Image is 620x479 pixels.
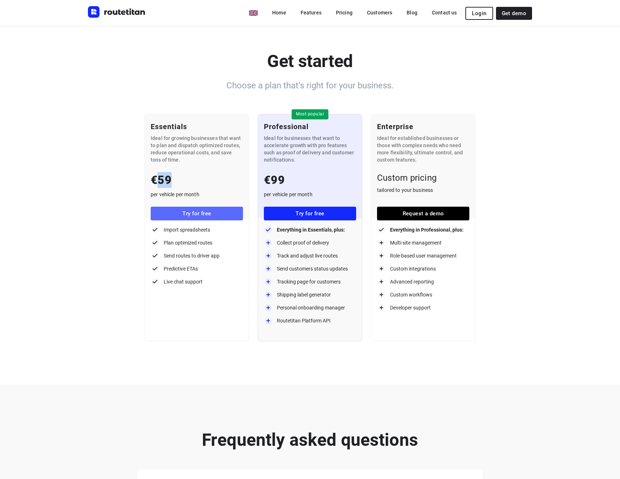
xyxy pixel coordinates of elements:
[377,186,469,194] p: tailored to your business
[330,6,358,19] a: Pricing
[377,122,469,132] p: Enterprise
[151,122,243,132] p: Essentials
[151,172,243,188] p: €59
[88,6,146,19] a: Routetitan
[377,277,469,286] li: Advanced reporting
[151,251,243,260] li: Send routes to driver app
[377,135,469,163] p: Ideal for established businesses or those with complex needs who need more flexibility, ultimate ...
[151,264,243,273] li: Predictive ETAs
[377,238,469,247] li: Multi-site management
[361,6,398,19] a: Customers
[151,238,243,247] li: Plan optimized routes
[266,6,292,19] a: Home
[277,225,345,234] b: Everything in Essentials, plus:
[377,207,469,220] a: Request a demo
[377,303,469,312] li: Developer support
[264,172,356,188] p: €99
[383,210,464,217] span: Request a demo
[264,264,356,273] li: Send customers status updates
[151,225,243,234] li: Import spreadsheets
[264,303,356,312] li: Personal onboarding manager
[264,207,356,220] a: Try for free
[295,6,327,19] a: Features
[264,277,356,286] li: Tracking page for customers
[264,290,356,299] li: Shipping label generator
[426,6,463,19] a: Contact us
[156,210,237,217] span: Try for free
[88,6,146,18] img: Routetitan logo
[377,172,469,184] p: Custom pricing
[502,10,526,16] span: Get demo
[88,79,532,92] h6: Choose a plan that’s right for your business.
[377,251,469,260] li: Role-based user management
[472,10,486,16] span: Login
[88,428,532,452] h2: Frequently asked questions
[292,111,328,117] span: Most popular
[377,264,469,273] li: Custom integrations
[267,51,353,71] b: Get started
[377,290,469,299] li: Custom workflows
[465,7,493,20] button: Login
[151,277,243,286] li: Live chat support
[264,191,356,198] p: per vehicle per month
[264,135,356,163] p: Ideal for businesses that want to accelerate growth with pro features such as proof of delivery a...
[264,122,356,132] p: Professional
[264,251,356,260] li: Track and adjust live routes
[151,191,243,198] p: per vehicle per month
[264,238,356,247] li: Collect proof of delivery
[390,225,464,234] b: Everything in Professional, plus:
[151,135,243,163] p: Ideal for growing businesses that want to plan and dispatch optimized routes, reduce operational ...
[151,207,243,220] a: Try for free
[401,6,423,19] a: Blog
[270,210,350,217] span: Try for free
[264,316,356,325] li: Routetitan Platform API
[496,7,532,20] a: Get demo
